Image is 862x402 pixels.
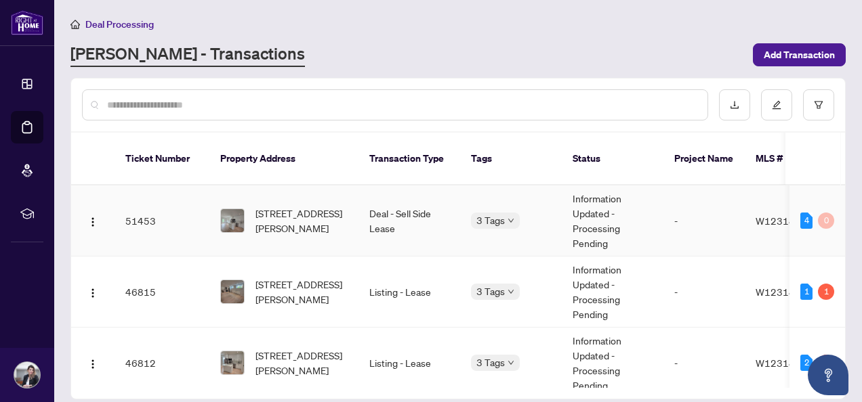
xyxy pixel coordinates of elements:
[11,10,43,35] img: logo
[562,133,663,185] th: Status
[358,328,460,399] td: Listing - Lease
[82,352,104,374] button: Logo
[745,133,826,185] th: MLS #
[562,328,663,399] td: Information Updated - Processing Pending
[800,284,813,300] div: 1
[562,185,663,256] td: Information Updated - Processing Pending
[255,206,348,236] span: [STREET_ADDRESS][PERSON_NAME]
[663,256,745,328] td: -
[476,213,505,228] span: 3 Tags
[476,355,505,370] span: 3 Tags
[508,359,514,366] span: down
[115,328,209,399] td: 46812
[87,288,98,298] img: Logo
[756,215,813,227] span: W12318063
[255,277,348,307] span: [STREET_ADDRESS][PERSON_NAME]
[772,100,781,110] span: edit
[663,328,745,399] td: -
[70,43,305,67] a: [PERSON_NAME] - Transactions
[70,20,80,29] span: home
[803,89,834,120] button: filter
[460,133,562,185] th: Tags
[358,256,460,328] td: Listing - Lease
[756,357,813,369] span: W12318058
[209,133,358,185] th: Property Address
[358,185,460,256] td: Deal - Sell Side Lease
[800,355,813,371] div: 2
[818,213,834,229] div: 0
[115,133,209,185] th: Ticket Number
[508,217,514,224] span: down
[87,359,98,370] img: Logo
[221,351,244,374] img: thumbnail-img
[255,348,348,378] span: [STREET_ADDRESS][PERSON_NAME]
[508,288,514,295] span: down
[14,362,40,388] img: Profile Icon
[800,213,813,229] div: 4
[87,217,98,227] img: Logo
[764,44,835,66] span: Add Transaction
[85,18,154,30] span: Deal Processing
[562,256,663,328] td: Information Updated - Processing Pending
[730,100,739,110] span: download
[753,43,846,66] button: Add Transaction
[82,210,104,231] button: Logo
[115,256,209,328] td: 46815
[761,89,792,120] button: edit
[663,133,745,185] th: Project Name
[814,100,823,110] span: filter
[663,185,745,256] td: -
[82,281,104,303] button: Logo
[719,89,750,120] button: download
[221,280,244,303] img: thumbnail-img
[358,133,460,185] th: Transaction Type
[476,284,505,299] span: 3 Tags
[818,284,834,300] div: 1
[808,355,848,395] button: Open asap
[756,286,813,298] span: W12318034
[221,209,244,232] img: thumbnail-img
[115,185,209,256] td: 51453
